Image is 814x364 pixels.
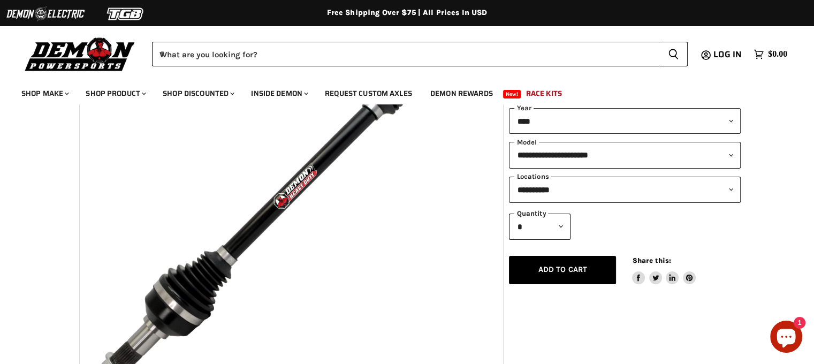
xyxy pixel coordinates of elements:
[538,265,588,274] span: Add to cart
[152,42,659,66] input: When autocomplete results are available use up and down arrows to review and enter to select
[243,82,315,104] a: Inside Demon
[78,82,153,104] a: Shop Product
[709,50,748,59] a: Log in
[509,214,570,240] select: Quantity
[768,49,787,59] span: $0.00
[509,256,616,284] button: Add to cart
[503,90,521,98] span: New!
[659,42,688,66] button: Search
[767,321,805,355] inbox-online-store-chat: Shopify online store chat
[155,82,241,104] a: Shop Discounted
[748,47,793,62] a: $0.00
[13,78,785,104] ul: Main menu
[152,42,688,66] form: Product
[13,82,75,104] a: Shop Make
[5,4,86,24] img: Demon Electric Logo 2
[509,142,740,168] select: modal-name
[86,4,166,24] img: TGB Logo 2
[518,82,570,104] a: Race Kits
[632,256,696,284] aside: Share this:
[509,177,740,203] select: keys
[317,82,420,104] a: Request Custom Axles
[21,35,139,73] img: Demon Powersports
[713,48,742,61] span: Log in
[509,108,740,134] select: year
[422,82,501,104] a: Demon Rewards
[632,256,671,264] span: Share this:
